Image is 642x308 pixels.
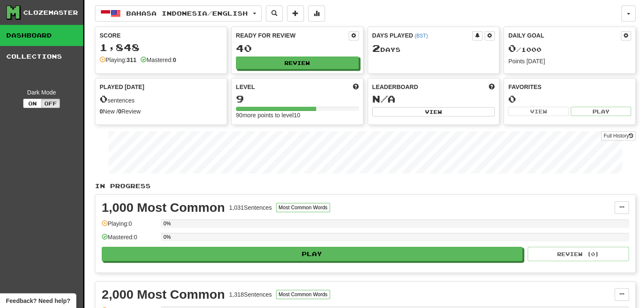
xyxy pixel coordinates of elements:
button: Review [236,57,359,69]
div: Mastered: [141,56,176,64]
div: 90 more points to level 10 [236,111,359,119]
div: Daily Goal [508,31,621,41]
div: Points [DATE] [508,57,631,65]
span: Score more points to level up [353,83,359,91]
span: Level [236,83,255,91]
span: Played [DATE] [100,83,144,91]
div: 1,318 Sentences [229,290,272,299]
div: 9 [236,94,359,104]
div: Dark Mode [6,88,77,97]
div: Ready for Review [236,31,349,40]
button: Review (0) [528,247,629,261]
div: sentences [100,94,222,105]
div: Score [100,31,222,40]
div: Days Played [372,31,473,40]
strong: 0 [100,108,103,115]
div: Clozemaster [23,8,78,17]
div: Playing: [100,56,136,64]
span: 0 [100,93,108,105]
span: Leaderboard [372,83,418,91]
div: 0 [508,94,631,104]
span: This week in points, UTC [489,83,495,91]
span: Open feedback widget [6,297,70,305]
div: 40 [236,43,359,54]
button: Search sentences [266,5,283,22]
button: View [508,107,569,116]
a: Full History [601,131,636,140]
div: 1,848 [100,42,222,53]
button: On [23,99,42,108]
div: New / Review [100,107,222,116]
button: More stats [308,5,325,22]
div: Day s [372,43,495,54]
button: Add sentence to collection [287,5,304,22]
span: Bahasa Indonesia / English [126,10,248,17]
button: View [372,107,495,116]
button: Play [571,107,631,116]
div: Playing: 0 [102,219,157,233]
button: Play [102,247,523,261]
span: 2 [372,42,380,54]
span: 0 [508,42,516,54]
strong: 311 [127,57,136,63]
strong: 0 [118,108,122,115]
div: 1,000 Most Common [102,201,225,214]
button: Most Common Words [276,203,330,212]
div: 2,000 Most Common [102,288,225,301]
button: Most Common Words [276,290,330,299]
button: Bahasa Indonesia/English [95,5,262,22]
div: Favorites [508,83,631,91]
span: N/A [372,93,395,105]
div: 1,031 Sentences [229,203,272,212]
button: Off [41,99,60,108]
p: In Progress [95,182,636,190]
span: / 1000 [508,46,542,53]
div: Mastered: 0 [102,233,157,247]
strong: 0 [173,57,176,63]
a: (BST) [414,33,428,39]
